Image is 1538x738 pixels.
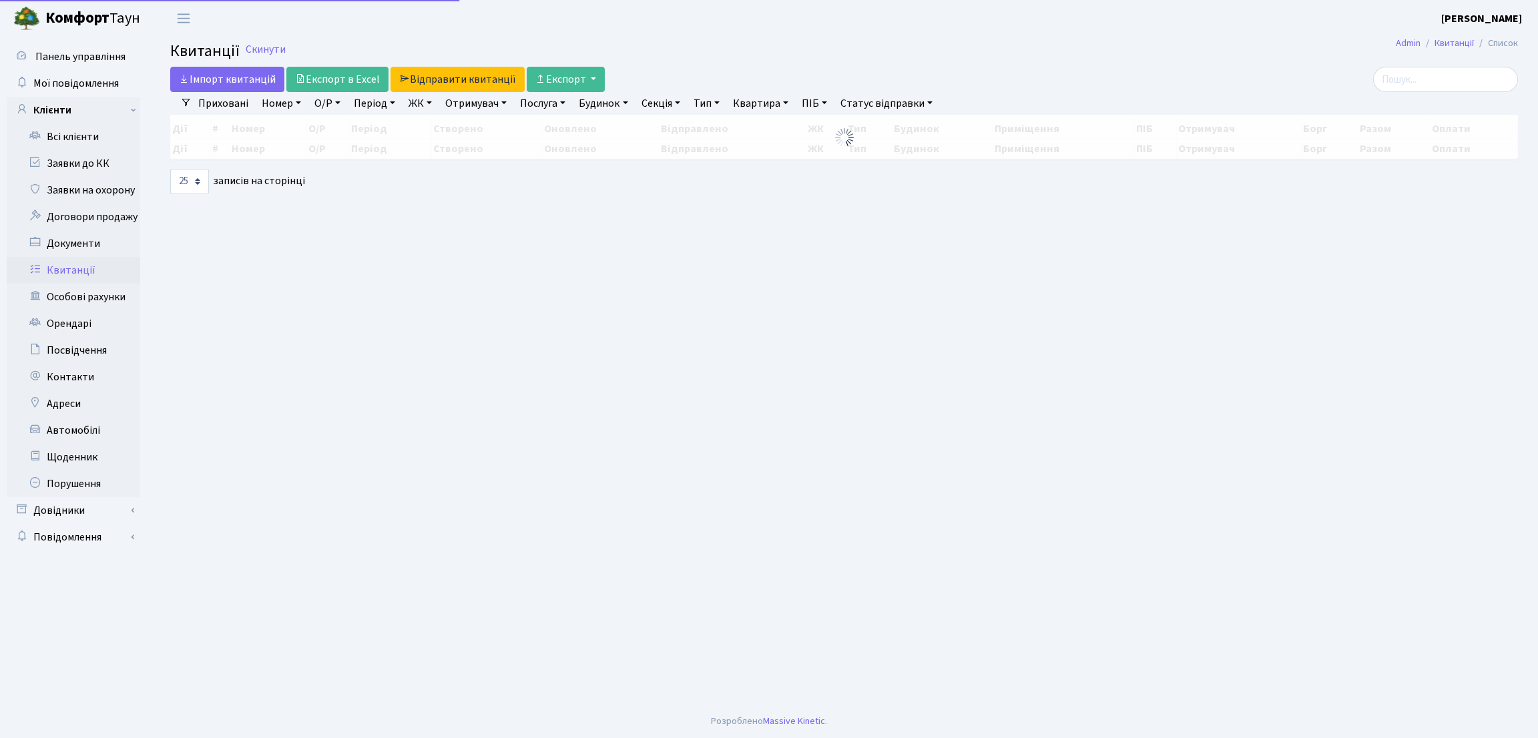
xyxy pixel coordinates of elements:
a: Admin [1396,36,1421,50]
img: logo.png [13,5,40,32]
a: Клієнти [7,97,140,123]
a: Документи [7,230,140,257]
a: Номер [256,92,306,115]
a: Відправити квитанції [391,67,525,92]
a: Повідомлення [7,524,140,550]
span: Квитанції [170,39,240,63]
a: Послуга [515,92,571,115]
a: О/Р [309,92,346,115]
a: Отримувач [440,92,512,115]
a: Посвідчення [7,337,140,364]
a: Iмпорт квитанцій [170,67,284,92]
a: Контакти [7,364,140,390]
a: Статус відправки [835,92,938,115]
a: Квартира [728,92,794,115]
span: Панель управління [35,49,125,64]
button: Експорт [527,67,605,92]
b: [PERSON_NAME] [1441,11,1522,26]
a: Секція [636,92,686,115]
a: Заявки до КК [7,150,140,177]
a: Тип [688,92,725,115]
a: Автомобілі [7,417,140,444]
a: Договори продажу [7,204,140,230]
a: Довідники [7,497,140,524]
a: Заявки на охорону [7,177,140,204]
a: Особові рахунки [7,284,140,310]
a: Експорт в Excel [286,67,389,92]
input: Пошук... [1373,67,1518,92]
a: Орендарі [7,310,140,337]
label: записів на сторінці [170,169,305,194]
a: Квитанції [1435,36,1474,50]
a: ЖК [403,92,437,115]
div: Розроблено . [711,714,827,729]
a: Період [348,92,401,115]
span: Таун [45,7,140,30]
li: Список [1474,36,1518,51]
a: Адреси [7,390,140,417]
span: Мої повідомлення [33,76,119,91]
a: [PERSON_NAME] [1441,11,1522,27]
button: Переключити навігацію [167,7,200,29]
nav: breadcrumb [1376,29,1538,57]
a: Приховані [193,92,254,115]
img: Обробка... [834,127,855,148]
a: Скинути [246,43,286,56]
a: Massive Kinetic [763,714,825,728]
a: Щоденник [7,444,140,470]
a: Всі клієнти [7,123,140,150]
a: Квитанції [7,257,140,284]
a: Будинок [573,92,633,115]
b: Комфорт [45,7,109,29]
a: Панель управління [7,43,140,70]
a: Мої повідомлення [7,70,140,97]
a: Порушення [7,470,140,497]
select: записів на сторінці [170,169,209,194]
a: ПІБ [796,92,832,115]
